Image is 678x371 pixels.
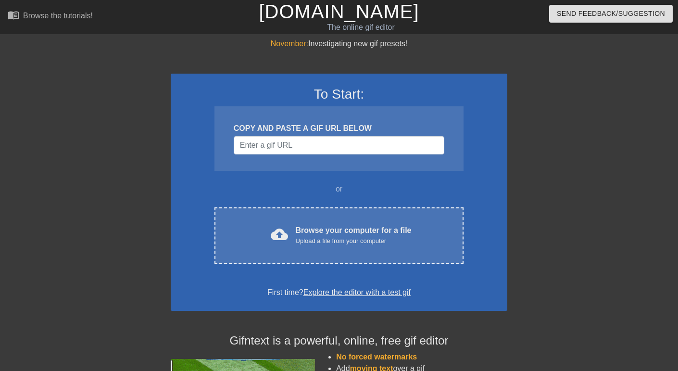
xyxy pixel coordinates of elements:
span: No forced watermarks [336,353,417,361]
div: or [196,183,482,195]
div: Upload a file from your computer [296,236,412,246]
div: Investigating new gif presets! [171,38,507,50]
a: [DOMAIN_NAME] [259,1,419,22]
span: November: [271,39,308,48]
div: Browse the tutorials! [23,12,93,20]
button: Send Feedback/Suggestion [549,5,673,23]
div: COPY AND PASTE A GIF URL BELOW [234,123,444,134]
a: Browse the tutorials! [8,9,93,24]
h4: Gifntext is a powerful, online, free gif editor [171,334,507,348]
div: First time? [183,287,495,298]
h3: To Start: [183,86,495,102]
a: Explore the editor with a test gif [303,288,411,296]
div: Browse your computer for a file [296,225,412,246]
input: Username [234,136,444,154]
span: cloud_upload [271,226,288,243]
div: The online gif editor [231,22,491,33]
span: menu_book [8,9,19,21]
span: Send Feedback/Suggestion [557,8,665,20]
